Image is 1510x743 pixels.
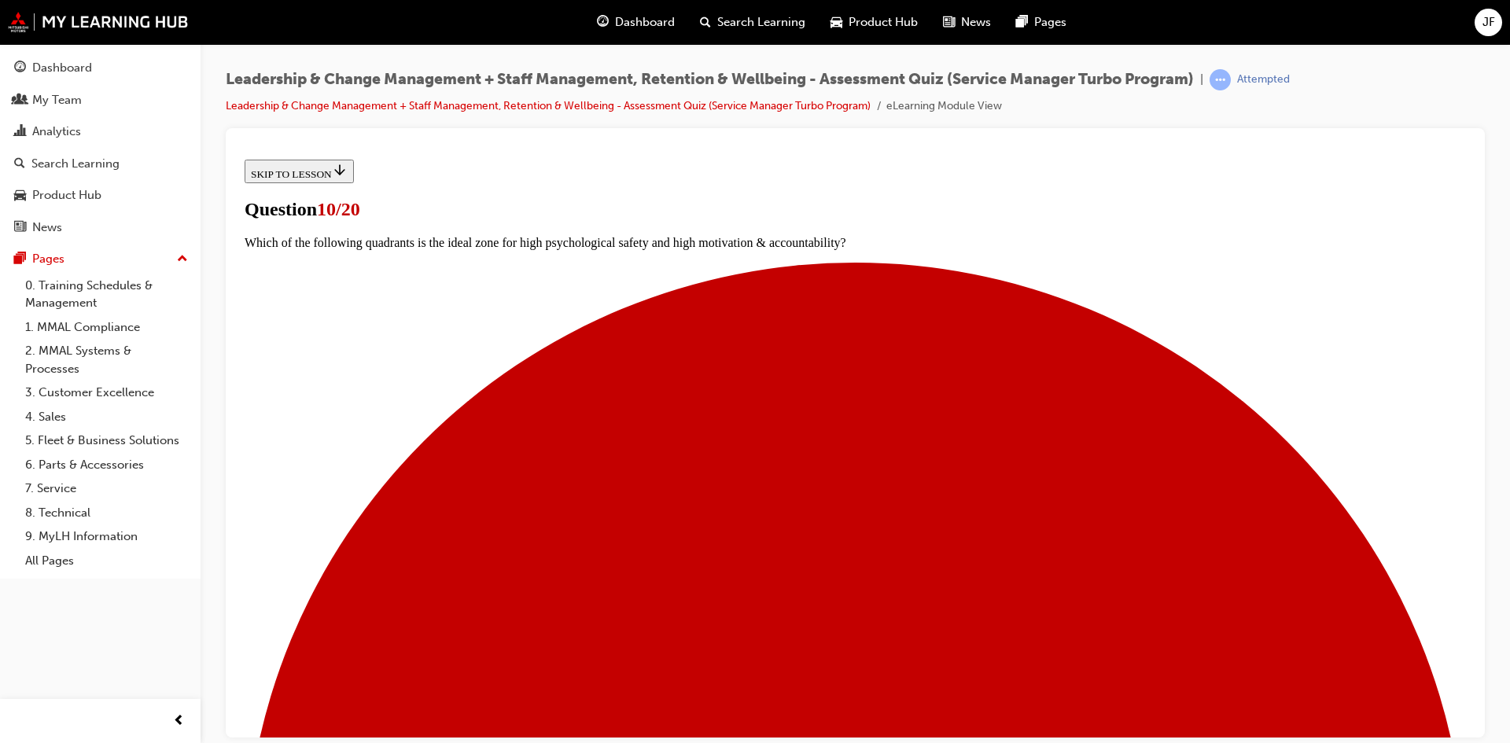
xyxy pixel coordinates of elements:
[6,50,194,245] button: DashboardMy TeamAnalyticsSearch LearningProduct HubNews
[886,97,1002,116] li: eLearning Module View
[226,71,1194,89] span: Leadership & Change Management + Staff Management, Retention & Wellbeing - Assessment Quiz (Servi...
[32,59,92,77] div: Dashboard
[226,99,871,112] a: Leadership & Change Management + Staff Management, Retention & Wellbeing - Assessment Quiz (Servi...
[1200,71,1203,89] span: |
[1475,9,1502,36] button: JF
[1004,6,1079,39] a: pages-iconPages
[943,13,955,32] span: news-icon
[6,181,194,210] a: Product Hub
[1237,72,1290,87] div: Attempted
[177,249,188,270] span: up-icon
[32,91,82,109] div: My Team
[1482,13,1495,31] span: JF
[830,13,842,32] span: car-icon
[32,250,64,268] div: Pages
[14,189,26,203] span: car-icon
[930,6,1004,39] a: news-iconNews
[849,13,918,31] span: Product Hub
[19,476,194,501] a: 7. Service
[19,453,194,477] a: 6. Parts & Accessories
[14,157,25,171] span: search-icon
[6,149,194,178] a: Search Learning
[19,339,194,381] a: 2. MMAL Systems & Processes
[32,186,101,204] div: Product Hub
[6,245,194,274] button: Pages
[32,123,81,141] div: Analytics
[19,524,194,549] a: 9. MyLH Information
[14,221,26,235] span: news-icon
[19,315,194,340] a: 1. MMAL Compliance
[6,6,116,30] button: SKIP TO LESSON
[173,712,185,731] span: prev-icon
[19,405,194,429] a: 4. Sales
[717,13,805,31] span: Search Learning
[6,46,1228,67] h1: Question 10 of 20
[1034,13,1066,31] span: Pages
[13,15,109,27] span: SKIP TO LESSON
[19,429,194,453] a: 5. Fleet & Business Solutions
[6,213,194,242] a: News
[6,117,194,146] a: Analytics
[6,86,194,115] a: My Team
[14,61,26,75] span: guage-icon
[79,46,122,66] span: 10/20
[700,13,711,32] span: search-icon
[1016,13,1028,32] span: pages-icon
[32,219,62,237] div: News
[8,12,189,32] img: mmal
[14,252,26,267] span: pages-icon
[31,155,120,173] div: Search Learning
[615,13,675,31] span: Dashboard
[19,274,194,315] a: 0. Training Schedules & Management
[19,549,194,573] a: All Pages
[1210,69,1231,90] span: learningRecordVerb_ATTEMPT-icon
[961,13,991,31] span: News
[597,13,609,32] span: guage-icon
[14,94,26,108] span: people-icon
[6,46,79,66] span: Question
[19,381,194,405] a: 3. Customer Excellence
[6,83,1228,97] p: Which of the following quadrants is the ideal zone for high psychological safety and high motivat...
[6,53,194,83] a: Dashboard
[818,6,930,39] a: car-iconProduct Hub
[19,501,194,525] a: 8. Technical
[687,6,818,39] a: search-iconSearch Learning
[584,6,687,39] a: guage-iconDashboard
[14,125,26,139] span: chart-icon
